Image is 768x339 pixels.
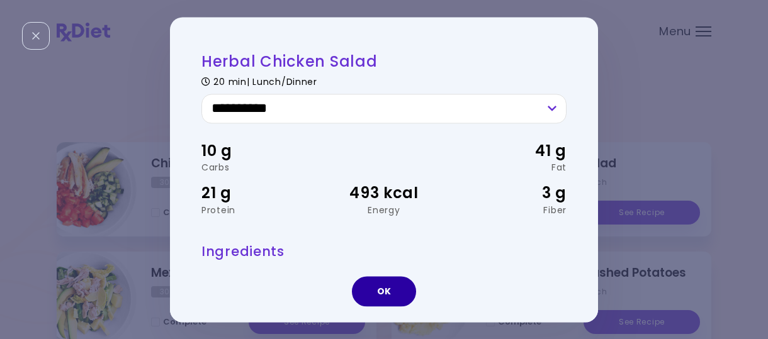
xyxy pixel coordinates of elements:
div: Close [22,22,50,50]
div: 493 kcal [323,182,444,206]
div: Energy [323,206,444,214]
div: 21 g [201,182,323,206]
div: 41 g [445,139,567,163]
button: OK [352,276,416,306]
div: 3 g [445,182,567,206]
div: 20 min | Lunch/Dinner [201,74,567,86]
h3: Ingredients [201,243,567,260]
div: 10 g [201,139,323,163]
div: Fat [445,164,567,172]
div: Fiber [445,206,567,214]
div: Carbs [201,164,323,172]
h2: Herbal Chicken Salad [201,52,567,71]
div: Protein [201,206,323,214]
